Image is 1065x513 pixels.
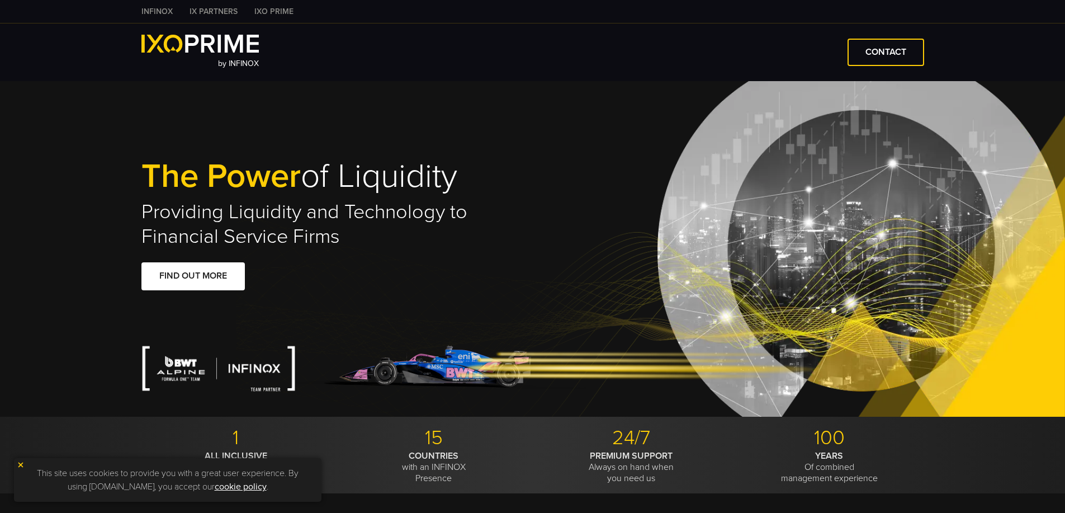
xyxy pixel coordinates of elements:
[141,200,533,249] h2: Providing Liquidity and Technology to Financial Service Firms
[218,59,259,68] span: by INFINOX
[246,6,302,17] a: IXO PRIME
[590,450,673,462] strong: PREMIUM SUPPORT
[735,426,924,450] p: 100
[205,450,267,462] strong: ALL INCLUSIVE
[20,464,316,496] p: This site uses cookies to provide you with a great user experience. By using [DOMAIN_NAME], you a...
[141,156,301,196] span: The Power
[339,426,528,450] p: 15
[537,450,726,484] p: Always on hand when you need us
[537,426,726,450] p: 24/7
[815,450,843,462] strong: YEARS
[141,35,259,70] a: by INFINOX
[215,481,267,492] a: cookie policy
[181,6,246,17] a: IX PARTNERS
[409,450,458,462] strong: COUNTRIES
[133,6,181,17] a: INFINOX
[141,262,245,290] a: FIND OUT MORE
[339,450,528,484] p: with an INFINOX Presence
[141,450,331,473] p: Provider
[848,39,924,66] a: CONTACT
[735,450,924,484] p: Of combined management experience
[141,159,533,194] h1: of Liquidity
[17,461,25,469] img: yellow close icon
[141,426,331,450] p: 1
